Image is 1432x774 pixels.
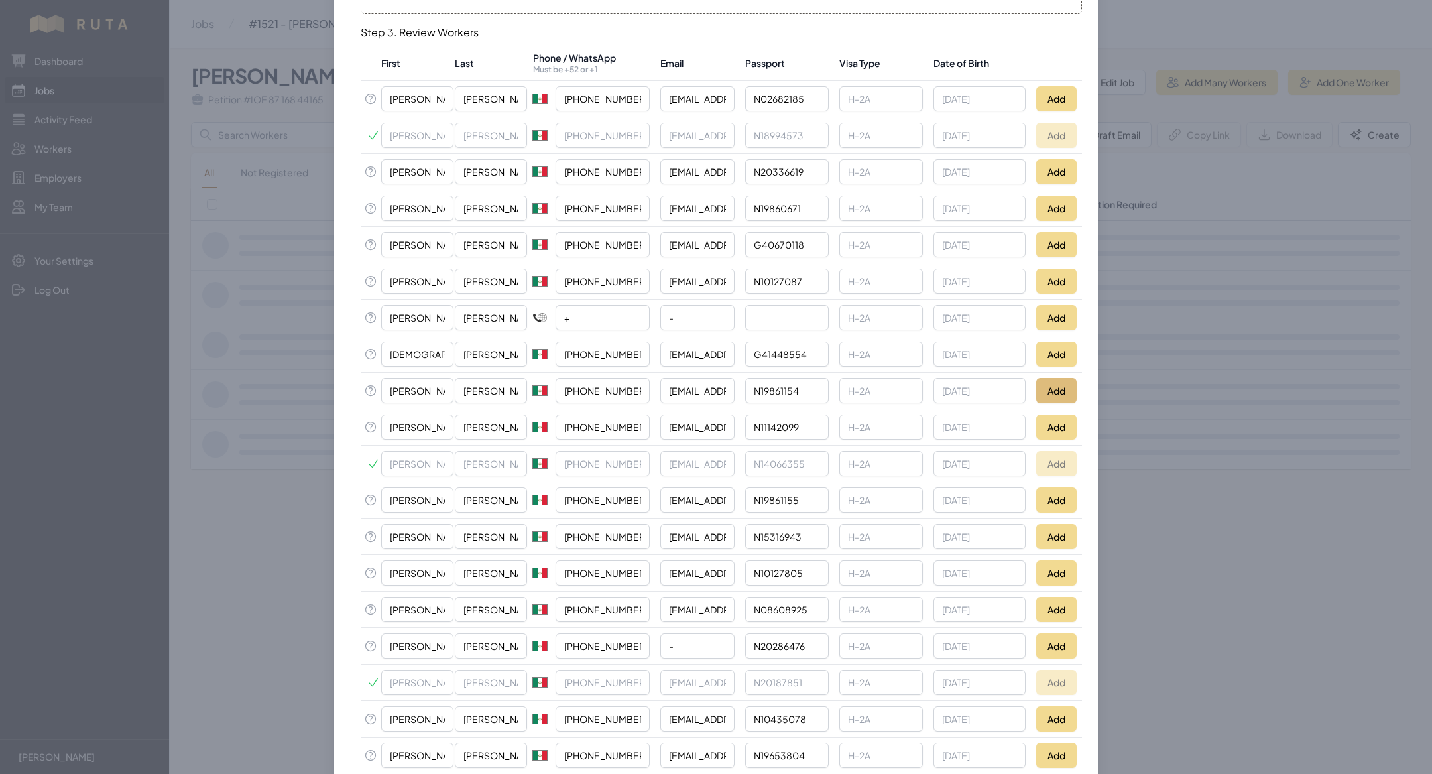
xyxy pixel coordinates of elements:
button: Add [1036,743,1077,768]
p: Must be +52 or +1 [533,64,650,75]
button: Add [1036,342,1077,367]
input: Enter phone number [556,706,650,732]
input: Enter phone number [556,451,650,476]
button: Add [1036,378,1077,403]
th: Last [454,46,528,81]
input: Enter phone number [556,743,650,768]
input: Enter phone number [556,269,650,294]
h3: Step 3. Review Workers [361,25,1082,40]
th: First [381,46,454,81]
button: Add [1036,560,1077,586]
input: Enter phone number [556,342,650,367]
button: Add [1036,633,1077,659]
input: Enter phone number [556,378,650,403]
button: Add [1036,86,1077,111]
input: Enter phone number [556,560,650,586]
input: Enter phone number [556,670,650,695]
th: Email [655,46,740,81]
input: Enter phone number [556,305,650,330]
button: Add [1036,123,1077,148]
th: Date of Birth [928,46,1031,81]
button: Add [1036,670,1077,695]
input: Enter phone number [556,487,650,513]
button: Add [1036,451,1077,476]
input: Enter phone number [556,232,650,257]
input: Enter phone number [556,196,650,221]
button: Add [1036,305,1077,330]
button: Add [1036,269,1077,294]
input: Enter phone number [556,86,650,111]
input: Enter phone number [556,159,650,184]
input: Enter phone number [556,597,650,622]
input: Enter phone number [556,633,650,659]
input: Enter phone number [556,123,650,148]
button: Add [1036,196,1077,221]
th: Phone / WhatsApp [528,46,656,81]
input: Enter phone number [556,524,650,549]
button: Add [1036,415,1077,440]
button: Add [1036,159,1077,184]
input: Enter phone number [556,415,650,440]
th: Passport [740,46,834,81]
button: Add [1036,232,1077,257]
button: Add [1036,597,1077,622]
button: Add [1036,706,1077,732]
th: Visa Type [834,46,929,81]
button: Add [1036,524,1077,549]
button: Add [1036,487,1077,513]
